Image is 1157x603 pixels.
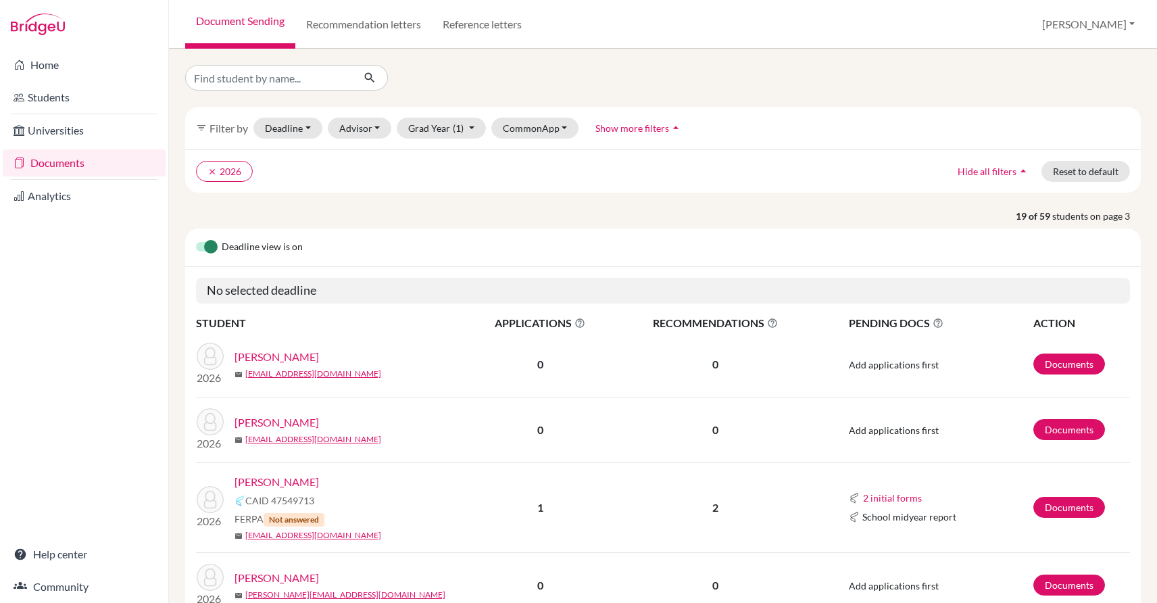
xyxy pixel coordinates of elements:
[397,118,486,139] button: Grad Year(1)
[197,343,224,370] img: Patel, Dev
[849,580,939,592] span: Add applications first
[1016,164,1030,178] i: arrow_drop_up
[537,358,543,370] b: 0
[3,51,166,78] a: Home
[537,579,543,592] b: 0
[235,414,319,431] a: [PERSON_NAME]
[614,500,816,516] p: 2
[196,314,466,332] th: STUDENT
[235,496,245,506] img: Common App logo
[946,161,1041,182] button: Hide all filtersarrow_drop_up
[207,167,217,176] i: clear
[235,532,243,540] span: mail
[245,589,445,601] a: [PERSON_NAME][EMAIL_ADDRESS][DOMAIN_NAME]
[3,183,166,210] a: Analytics
[197,408,224,435] img: Perdon, Maximilien
[245,493,314,508] span: CAID 47549713
[235,592,243,600] span: mail
[3,573,166,600] a: Community
[1033,354,1105,375] a: Documents
[849,493,860,504] img: Common App logo
[1033,419,1105,440] a: Documents
[614,577,816,594] p: 0
[222,239,303,256] span: Deadline view is on
[253,118,322,139] button: Deadline
[185,65,353,91] input: Find student by name...
[669,121,683,135] i: arrow_drop_up
[196,122,207,133] i: filter_list
[1041,161,1130,182] button: Reset to default
[245,529,381,541] a: [EMAIL_ADDRESS][DOMAIN_NAME]
[245,433,381,445] a: [EMAIL_ADDRESS][DOMAIN_NAME]
[197,370,224,386] p: 2026
[235,512,324,527] span: FERPA
[584,118,694,139] button: Show more filtersarrow_drop_up
[1016,209,1052,223] strong: 19 of 59
[235,570,319,586] a: [PERSON_NAME]
[614,422,816,438] p: 0
[849,315,1032,331] span: PENDING DOCS
[3,149,166,176] a: Documents
[235,349,319,365] a: [PERSON_NAME]
[537,501,543,514] b: 1
[196,161,253,182] button: clear2026
[245,368,381,380] a: [EMAIL_ADDRESS][DOMAIN_NAME]
[614,315,816,331] span: RECOMMENDATIONS
[849,512,860,523] img: Common App logo
[264,513,324,527] span: Not answered
[862,510,956,524] span: School midyear report
[862,490,922,506] button: 2 initial forms
[614,356,816,372] p: 0
[3,117,166,144] a: Universities
[1036,11,1141,37] button: [PERSON_NAME]
[197,513,224,529] p: 2026
[3,541,166,568] a: Help center
[197,435,224,452] p: 2026
[235,474,319,490] a: [PERSON_NAME]
[210,122,248,135] span: Filter by
[849,425,939,436] span: Add applications first
[1033,575,1105,596] a: Documents
[3,84,166,111] a: Students
[328,118,392,139] button: Advisor
[197,564,224,591] img: Poole, Rufus
[11,14,65,35] img: Bridge-U
[1052,209,1141,223] span: students on page 3
[537,423,543,436] b: 0
[1033,314,1130,332] th: ACTION
[1033,497,1105,518] a: Documents
[196,278,1130,304] h5: No selected deadline
[197,486,224,513] img: Poddar, Shlok
[491,118,579,139] button: CommonApp
[235,370,243,379] span: mail
[453,122,464,134] span: (1)
[958,166,1016,177] span: Hide all filters
[595,122,669,134] span: Show more filters
[235,436,243,444] span: mail
[849,359,939,370] span: Add applications first
[467,315,613,331] span: APPLICATIONS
